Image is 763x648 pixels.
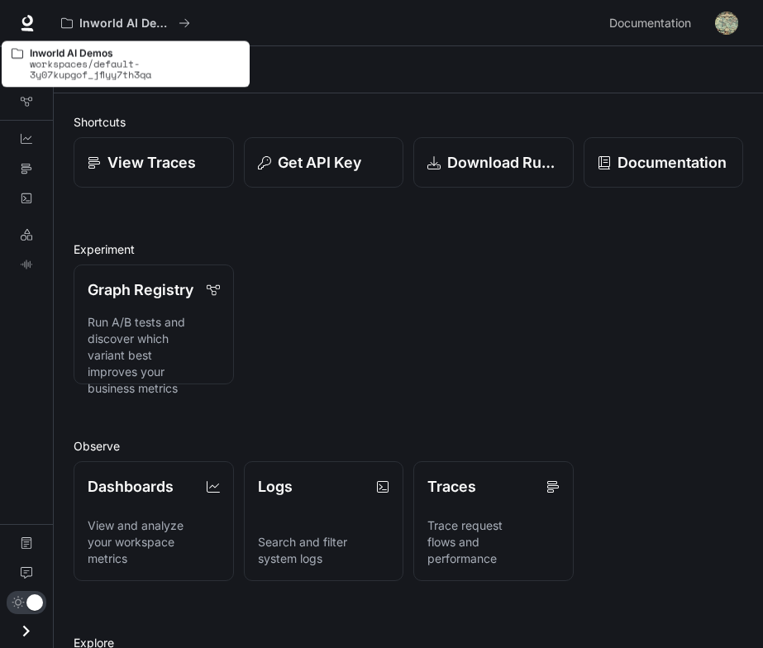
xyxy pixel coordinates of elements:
[7,185,46,212] a: Logs
[584,137,744,188] a: Documentation
[30,59,240,80] p: workspaces/default-3y07kupgof_jflyy7th3qa
[79,17,172,31] p: Inworld AI Demos
[88,475,174,498] p: Dashboards
[7,560,46,586] a: Feedback
[427,517,560,567] p: Trace request flows and performance
[7,530,46,556] a: Documentation
[7,126,46,152] a: Dashboards
[413,137,574,188] a: Download Runtime
[74,113,743,131] h2: Shortcuts
[54,7,198,40] button: All workspaces
[74,137,234,188] a: View Traces
[74,264,234,384] a: Graph RegistryRun A/B tests and discover which variant best improves your business metrics
[88,279,193,301] p: Graph Registry
[244,137,404,188] button: Get API Key
[715,12,738,35] img: User avatar
[258,534,390,567] p: Search and filter system logs
[413,461,574,581] a: TracesTrace request flows and performance
[74,241,743,258] h2: Experiment
[447,151,560,174] p: Download Runtime
[30,48,240,59] p: Inworld AI Demos
[74,437,743,455] h2: Observe
[88,517,220,567] p: View and analyze your workspace metrics
[603,7,703,40] a: Documentation
[7,614,45,648] button: Open drawer
[609,13,691,34] span: Documentation
[427,475,476,498] p: Traces
[7,155,46,182] a: Traces
[710,7,743,40] button: User avatar
[244,461,404,581] a: LogsSearch and filter system logs
[7,251,46,278] a: TTS Playground
[7,88,46,115] a: Graph Registry
[7,222,46,248] a: LLM Playground
[26,593,43,611] span: Dark mode toggle
[88,314,220,397] p: Run A/B tests and discover which variant best improves your business metrics
[278,151,361,174] p: Get API Key
[618,151,727,174] p: Documentation
[258,475,293,498] p: Logs
[107,151,196,174] p: View Traces
[74,461,234,581] a: DashboardsView and analyze your workspace metrics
